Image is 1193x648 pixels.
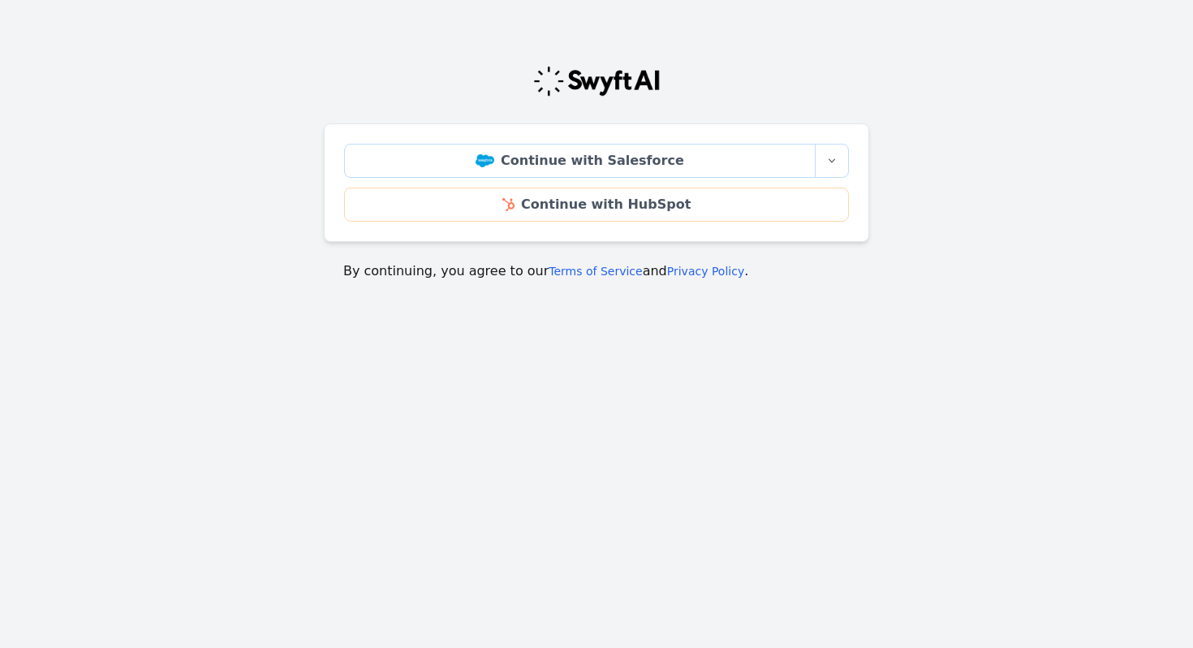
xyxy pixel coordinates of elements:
img: Salesforce [476,154,494,167]
img: Swyft Logo [532,65,661,97]
a: Privacy Policy [667,265,744,278]
a: Continue with HubSpot [344,188,849,222]
p: By continuing, you agree to our and . [343,261,850,281]
img: HubSpot [502,198,515,211]
a: Continue with Salesforce [344,144,816,178]
a: Terms of Service [549,265,642,278]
